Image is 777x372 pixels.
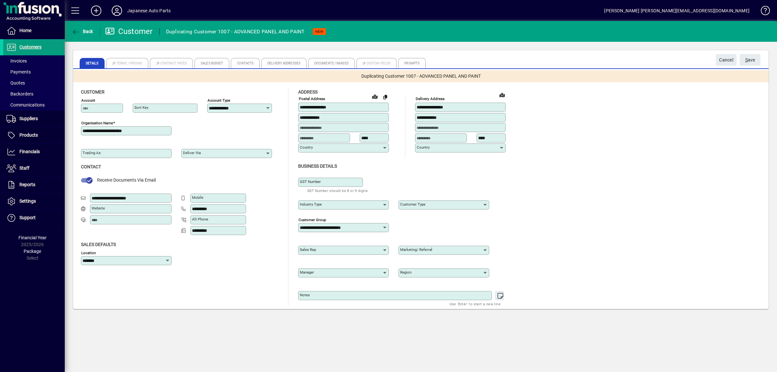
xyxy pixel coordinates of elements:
mat-label: Country [417,145,430,150]
button: Save [740,54,760,66]
a: Communications [3,99,65,110]
button: Add [86,5,107,17]
span: Customers [19,44,41,50]
mat-label: Website [92,206,105,210]
mat-label: Location [81,250,96,255]
span: Back [72,29,93,34]
span: Receive Documents Via Email [97,177,156,183]
a: Invoices [3,55,65,66]
span: Invoices [6,58,27,63]
mat-label: Sort key [134,105,148,110]
button: Profile [107,5,127,17]
mat-label: Country [300,145,313,150]
span: Communications [6,102,45,107]
span: Contact [81,164,101,169]
span: Financial Year [18,235,47,240]
mat-label: Alt Phone [192,217,208,221]
div: Duplicating Customer 1007 - ADVANCED PANEL AND PAINT [166,27,305,37]
span: Reports [19,182,35,187]
app-page-header-button: Back [65,26,100,37]
span: Settings [19,198,36,204]
span: Support [19,215,36,220]
span: Home [19,28,31,33]
mat-label: Customer type [400,202,425,207]
mat-label: Deliver via [183,151,201,155]
button: Back [70,26,95,37]
mat-label: Account [81,98,95,103]
span: Quotes [6,80,25,85]
a: Quotes [3,77,65,88]
a: View on map [370,91,380,102]
mat-label: Marketing/ Referral [400,247,432,252]
mat-hint: GST Number should be 8 or 9 digits [307,187,368,194]
div: Japanese Auto Parts [127,6,171,16]
mat-label: Manager [300,270,314,275]
a: Staff [3,160,65,176]
span: Address [298,89,318,95]
a: Home [3,23,65,39]
a: Suppliers [3,111,65,127]
span: Products [19,132,38,138]
span: Cancel [719,55,733,65]
mat-label: Notes [300,293,310,297]
span: Staff [19,165,29,171]
span: Payments [6,69,31,74]
span: S [745,57,748,62]
span: NEW [315,29,323,34]
mat-label: Mobile [192,195,203,200]
span: Customer [81,89,105,95]
a: Reports [3,177,65,193]
span: Backorders [6,91,33,96]
mat-label: Customer group [298,217,326,222]
mat-label: Sales rep [300,247,316,252]
mat-label: Organisation name [81,121,113,125]
mat-label: Trading as [83,151,101,155]
a: Payments [3,66,65,77]
a: Settings [3,193,65,209]
span: Duplicating Customer 1007 - ADVANCED PANEL AND PAINT [361,73,481,80]
div: Customer [105,26,153,37]
span: Suppliers [19,116,38,121]
span: Sales defaults [81,242,116,247]
mat-label: GST Number [300,179,321,184]
button: Copy to Delivery address [380,92,390,102]
button: Cancel [716,54,737,66]
mat-hint: Use 'Enter' to start a new line [450,300,501,308]
a: Support [3,210,65,226]
mat-label: Region [400,270,411,275]
span: Business details [298,163,337,169]
a: Knowledge Base [756,1,769,22]
span: Package [24,249,41,254]
span: ave [745,55,755,65]
a: Backorders [3,88,65,99]
a: View on map [497,90,507,100]
div: [PERSON_NAME] [PERSON_NAME][EMAIL_ADDRESS][DOMAIN_NAME] [604,6,749,16]
span: Financials [19,149,40,154]
a: Products [3,127,65,143]
mat-label: Industry type [300,202,322,207]
a: Financials [3,144,65,160]
mat-label: Account Type [208,98,230,103]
